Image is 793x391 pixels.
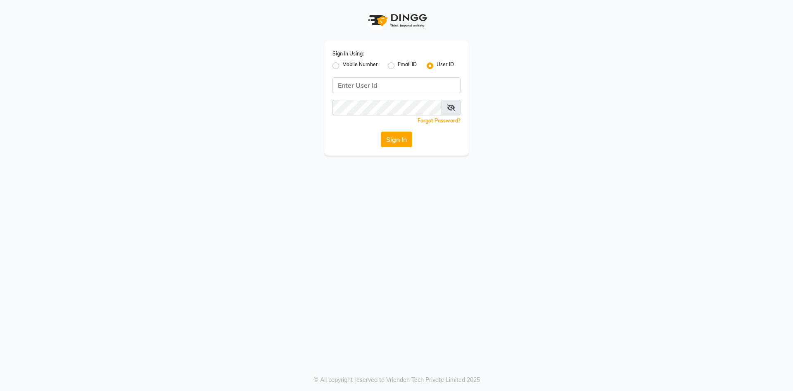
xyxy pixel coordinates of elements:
label: Email ID [398,61,417,71]
label: Sign In Using: [332,50,364,58]
button: Sign In [381,132,412,147]
img: logo1.svg [363,8,430,33]
a: Forgot Password? [418,118,461,124]
input: Username [332,77,461,93]
label: User ID [437,61,454,71]
input: Username [332,100,442,115]
label: Mobile Number [342,61,378,71]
